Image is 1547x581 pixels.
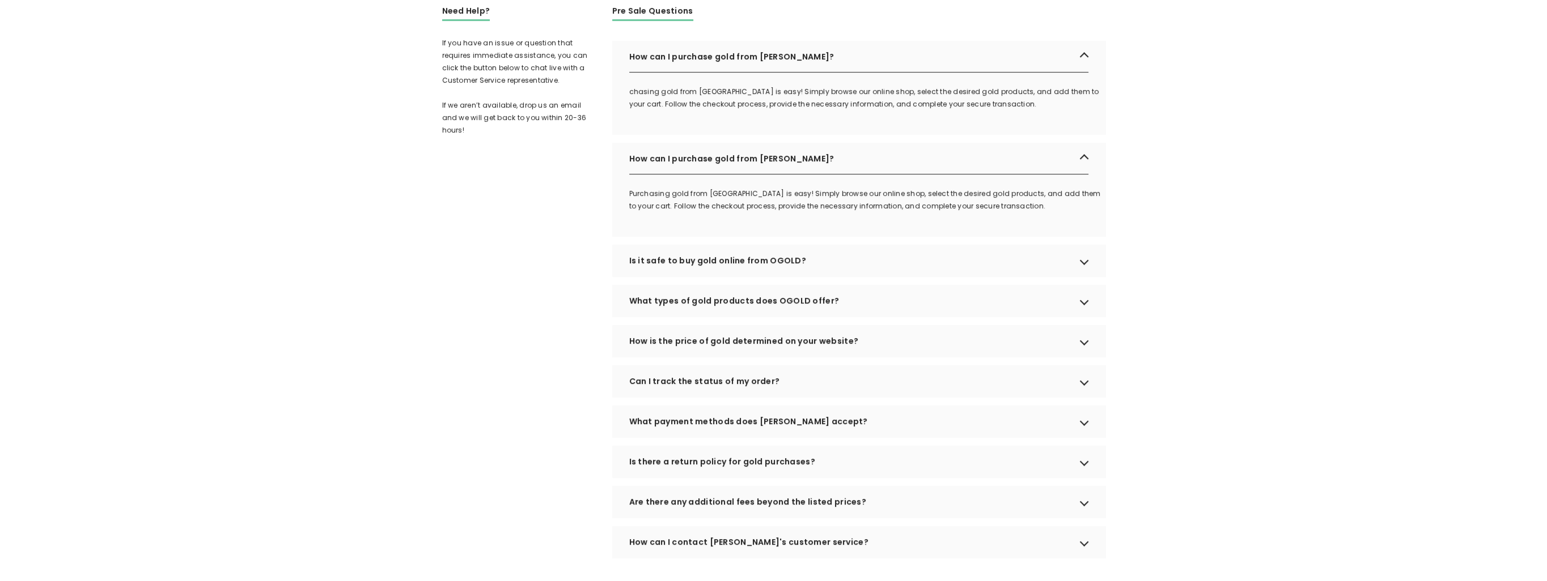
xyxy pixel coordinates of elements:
div: What payment methods does [PERSON_NAME] accept? [612,405,1105,437]
div: How is the price of gold determined on your website? [612,325,1105,357]
h3: Need Help? [442,5,490,21]
div: What types of gold products does OGOLD offer? [612,285,1105,317]
p: chasing gold from [GEOGRAPHIC_DATA] is easy! Simply browse our online shop, select the desired go... [629,86,1105,110]
div: Is there a return policy for gold purchases? [612,446,1105,477]
p: Purchasing gold from [GEOGRAPHIC_DATA] is easy! Simply browse our online shop, select the desired... [629,187,1105,212]
div: How can I purchase gold from [PERSON_NAME]? [612,41,1105,72]
span: If you have an issue or question that requires immediate assistance, you can click the button bel... [442,38,588,135]
div: Are there any additional fees beyond the listed prices? [612,486,1105,518]
h3: Pre Sale Questions [612,5,693,21]
div: How can I purchase gold from [PERSON_NAME]? [612,143,1105,174]
div: Is it safe to buy gold online from OGOLD? [612,245,1105,276]
div: Can I track the status of my order? [612,365,1105,397]
div: How can I contact [PERSON_NAME]'s customer service? [612,526,1105,558]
